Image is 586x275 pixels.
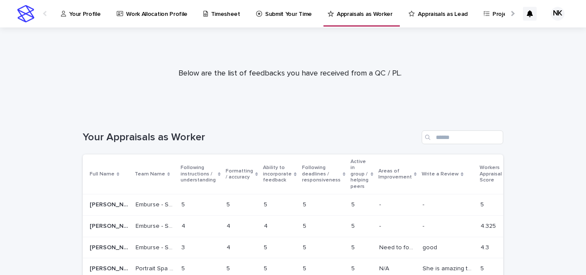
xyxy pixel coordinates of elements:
p: She is amazing team member with good attention to detail [423,263,475,272]
p: Emburse - SF Optimisation [136,199,176,209]
p: Formatting / accuracy [226,166,253,182]
p: Workers Appraisal Score [480,163,502,185]
p: Nabeeha Khattak [90,199,130,209]
tr: [PERSON_NAME][PERSON_NAME] Emburse - SF OptimisationEmburse - SF Optimisation 33 44 55 55 55 Need... [83,237,553,258]
p: Following deadlines / responsiveness [302,163,341,185]
p: good [423,242,439,251]
p: 5 [181,263,187,272]
p: Below are the list of feedbacks you have received from a QC / PL. [118,69,462,79]
p: 5 [303,221,308,230]
p: 5 [303,263,308,272]
p: 4.325 [480,221,498,230]
p: 5 [351,263,356,272]
p: - [423,199,426,209]
p: Full Name [90,169,115,179]
p: Active in group / helping peers [350,157,369,191]
tr: [PERSON_NAME][PERSON_NAME] Emburse - SF OptimisationEmburse - SF Optimisation 44 44 44 55 55 -- -... [83,215,553,237]
p: 4 [264,221,269,230]
p: 5 [227,199,232,209]
p: 4 [227,242,232,251]
p: Following instructions / understanding [181,163,216,185]
p: 5 [264,199,269,209]
p: - [379,221,383,230]
p: Portrait Spa - Community Management & Social Engagement Support [136,263,176,272]
p: Nabeeha Khattak [90,263,130,272]
p: 5 [303,199,308,209]
p: 5 [351,199,356,209]
input: Search [422,130,503,144]
p: 5 [480,199,486,209]
p: 4 [181,221,187,230]
p: Nabeeha Khattak [90,242,130,251]
p: 5 [264,263,269,272]
p: 5 [264,242,269,251]
p: Need to focus thoroughly on the instructions [379,242,417,251]
p: - [379,199,383,209]
p: Team Name [135,169,165,179]
p: Areas of Improvement [378,166,412,182]
p: Emburse - SF Optimisation [136,221,176,230]
p: 4 [227,221,232,230]
div: NK [551,7,565,21]
p: 4.3 [480,242,491,251]
p: Write a Review [422,169,459,179]
p: Nabeeha Khattak [90,221,130,230]
p: 5 [351,221,356,230]
img: stacker-logo-s-only.png [17,5,34,22]
p: 5 [227,263,232,272]
p: Ability to incorporate feedback [263,163,292,185]
p: Emburse - SF Optimisation [136,242,176,251]
p: 5 [351,242,356,251]
p: 5 [181,199,187,209]
p: 5 [303,242,308,251]
tr: [PERSON_NAME][PERSON_NAME] Emburse - SF OptimisationEmburse - SF Optimisation 55 55 55 55 55 -- -... [83,194,553,215]
p: - [423,221,426,230]
p: 3 [181,242,187,251]
p: N/A [379,263,391,272]
p: 5 [480,263,486,272]
h1: Your Appraisals as Worker [83,131,418,144]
